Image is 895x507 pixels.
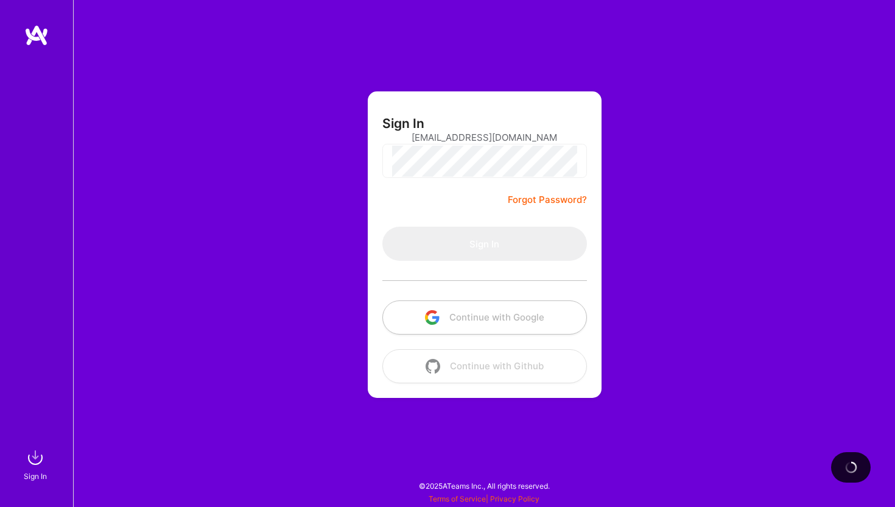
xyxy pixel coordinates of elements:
[425,310,440,325] img: icon
[73,470,895,501] div: © 2025 ATeams Inc., All rights reserved.
[382,227,587,261] button: Sign In
[24,24,49,46] img: logo
[412,122,558,153] input: Email...
[382,116,424,131] h3: Sign In
[429,494,486,503] a: Terms of Service
[490,494,539,503] a: Privacy Policy
[24,470,47,483] div: Sign In
[382,300,587,335] button: Continue with Google
[23,445,47,470] img: sign in
[845,461,857,473] img: loading
[26,445,47,483] a: sign inSign In
[429,494,539,503] span: |
[508,193,587,207] a: Forgot Password?
[426,359,440,374] img: icon
[382,349,587,383] button: Continue with Github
